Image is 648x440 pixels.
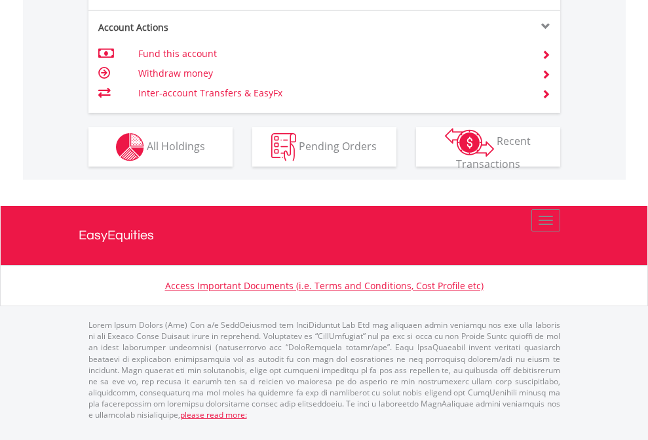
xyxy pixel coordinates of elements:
[299,138,377,153] span: Pending Orders
[79,206,570,265] a: EasyEquities
[88,127,233,167] button: All Holdings
[138,83,525,103] td: Inter-account Transfers & EasyFx
[138,44,525,64] td: Fund this account
[138,64,525,83] td: Withdraw money
[165,279,484,292] a: Access Important Documents (i.e. Terms and Conditions, Cost Profile etc)
[116,133,144,161] img: holdings-wht.png
[147,138,205,153] span: All Holdings
[88,21,324,34] div: Account Actions
[416,127,560,167] button: Recent Transactions
[445,128,494,157] img: transactions-zar-wht.png
[180,409,247,420] a: please read more:
[252,127,396,167] button: Pending Orders
[271,133,296,161] img: pending_instructions-wht.png
[88,319,560,420] p: Lorem Ipsum Dolors (Ame) Con a/e SeddOeiusmod tem InciDiduntut Lab Etd mag aliquaen admin veniamq...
